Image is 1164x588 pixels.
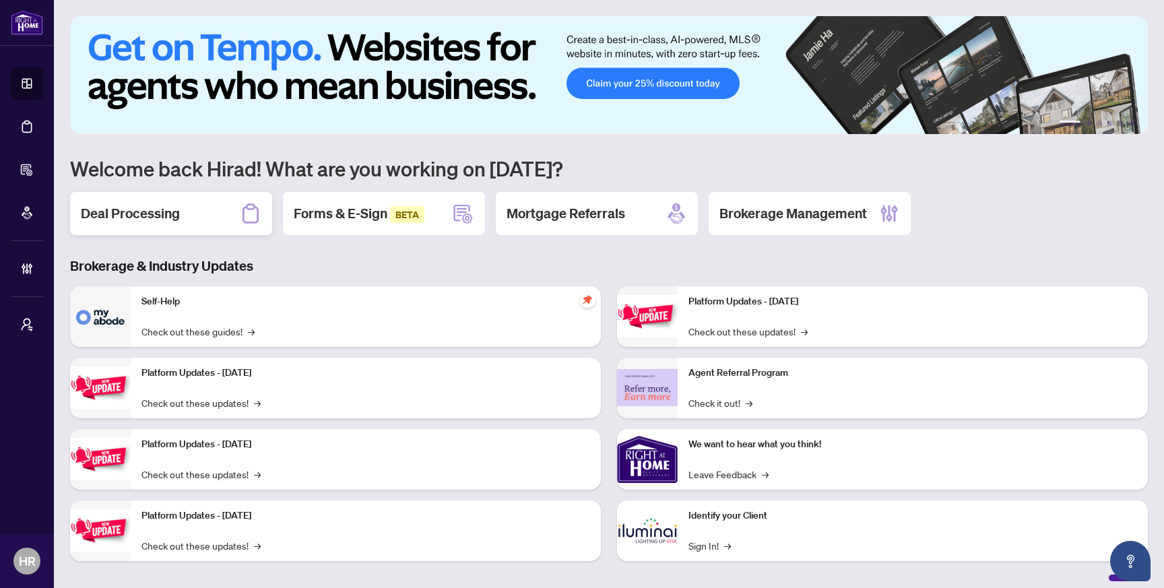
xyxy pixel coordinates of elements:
[141,538,261,553] a: Check out these updates!→
[141,294,590,309] p: Self-Help
[141,324,255,339] a: Check out these guides!→
[579,292,595,308] span: pushpin
[390,206,424,223] span: BETA
[248,324,255,339] span: →
[20,318,34,331] span: user-switch
[254,467,261,482] span: →
[81,204,180,223] h2: Deal Processing
[617,429,678,490] img: We want to hear what you think!
[254,538,261,553] span: →
[1107,121,1113,126] button: 4
[1129,121,1134,126] button: 6
[724,538,731,553] span: →
[507,204,625,223] h2: Mortgage Referrals
[70,286,131,347] img: Self-Help
[141,467,261,482] a: Check out these updates!→
[1097,121,1102,126] button: 3
[719,204,867,223] h2: Brokerage Management
[141,395,261,410] a: Check out these updates!→
[617,500,678,561] img: Identify your Client
[70,509,131,552] img: Platform Updates - July 8, 2025
[70,366,131,409] img: Platform Updates - September 16, 2025
[70,16,1148,134] img: Slide 0
[688,324,808,339] a: Check out these updates!→
[1118,121,1124,126] button: 5
[70,257,1148,275] h3: Brokerage & Industry Updates
[688,294,1137,309] p: Platform Updates - [DATE]
[141,509,590,523] p: Platform Updates - [DATE]
[688,509,1137,523] p: Identify your Client
[617,369,678,406] img: Agent Referral Program
[688,538,731,553] a: Sign In!→
[762,467,769,482] span: →
[1059,121,1080,126] button: 1
[688,395,752,410] a: Check it out!→
[688,467,769,482] a: Leave Feedback→
[294,205,424,222] span: Forms & E-Sign
[617,295,678,337] img: Platform Updates - June 23, 2025
[1086,121,1091,126] button: 2
[254,395,261,410] span: →
[141,366,590,381] p: Platform Updates - [DATE]
[746,395,752,410] span: →
[688,437,1137,452] p: We want to hear what you think!
[801,324,808,339] span: →
[19,552,36,570] span: HR
[141,437,590,452] p: Platform Updates - [DATE]
[70,438,131,480] img: Platform Updates - July 21, 2025
[688,366,1137,381] p: Agent Referral Program
[11,10,43,35] img: logo
[70,156,1148,181] h1: Welcome back Hirad! What are you working on [DATE]?
[1110,541,1151,581] button: Open asap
